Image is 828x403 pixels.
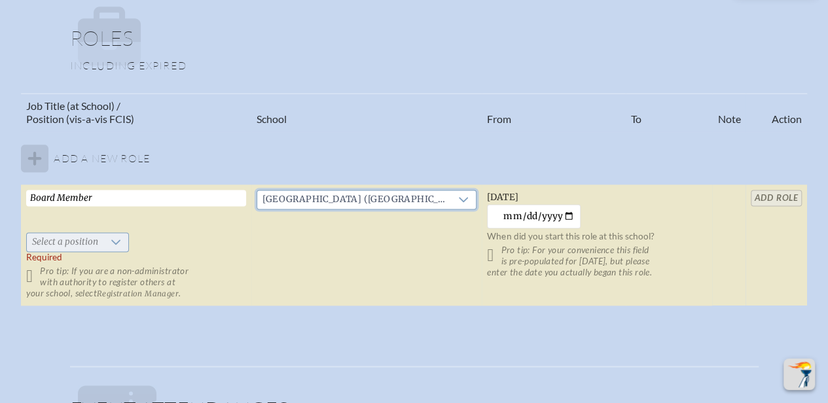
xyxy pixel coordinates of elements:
h1: Roles [70,27,759,59]
span: Select a position [27,233,103,251]
th: School [251,94,482,131]
th: Note [712,94,746,131]
span: Required [26,252,62,262]
p: Pro tip: For your convenience this field is pre-populated for [DATE], but please enter the date y... [487,245,707,278]
th: From [482,94,625,131]
button: Scroll Top [783,359,815,390]
img: To the top [786,361,812,387]
span: [DATE] [487,192,518,203]
th: Action [746,94,806,131]
p: Pro tip: If you are a non-administrator with authority to register others at your school, select . [26,266,246,299]
th: To [626,94,713,131]
p: When did you start this role at this school? [487,231,707,242]
th: Job Title (at School) / Position (vis-a-vis FCIS) [21,94,251,131]
p: Including expired [70,59,759,72]
span: Registration Manager [97,289,179,298]
span: Carrollwood Day School (Tampa) [257,190,451,209]
input: Job Title, eg, Science Teacher, 5th Grade [26,190,246,206]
